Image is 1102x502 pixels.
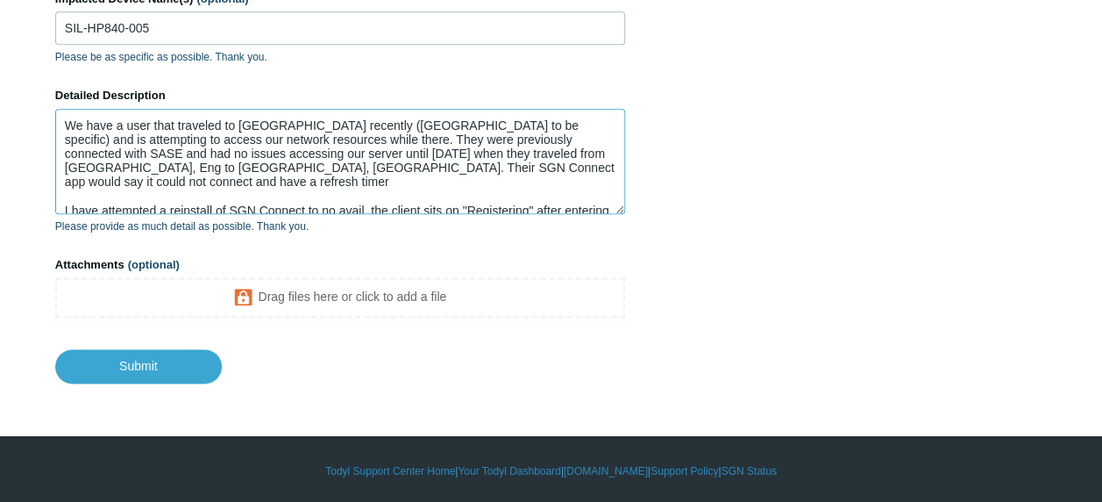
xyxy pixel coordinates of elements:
[55,463,1047,479] div: | | | |
[325,463,455,479] a: Todyl Support Center Home
[55,49,625,65] p: Please be as specific as possible. Thank you.
[55,219,625,234] p: Please provide as much detail as possible. Thank you.
[55,349,222,383] input: Submit
[55,256,625,274] label: Attachments
[722,463,777,479] a: SGN Status
[458,463,560,479] a: Your Todyl Dashboard
[128,258,180,271] span: (optional)
[651,463,718,479] a: Support Policy
[55,87,625,104] label: Detailed Description
[564,463,648,479] a: [DOMAIN_NAME]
